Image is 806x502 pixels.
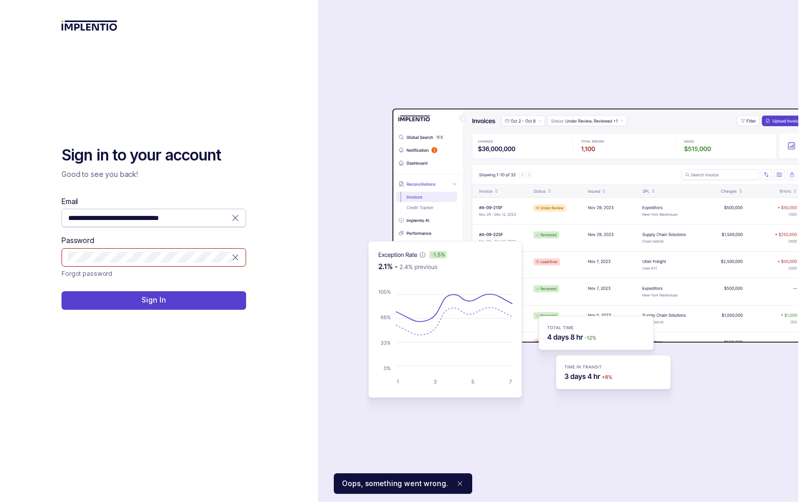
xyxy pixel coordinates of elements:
[62,291,246,310] button: Sign In
[62,196,78,207] label: Email
[62,145,246,166] h2: Sign in to your account
[62,169,246,179] p: Good to see you back!
[62,21,117,31] img: logo
[142,295,166,305] p: Sign In
[62,235,94,246] label: Password
[62,269,112,279] p: Forgot password
[342,478,448,489] p: Oops, something went wrong.
[62,269,112,279] a: Link Forgot password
